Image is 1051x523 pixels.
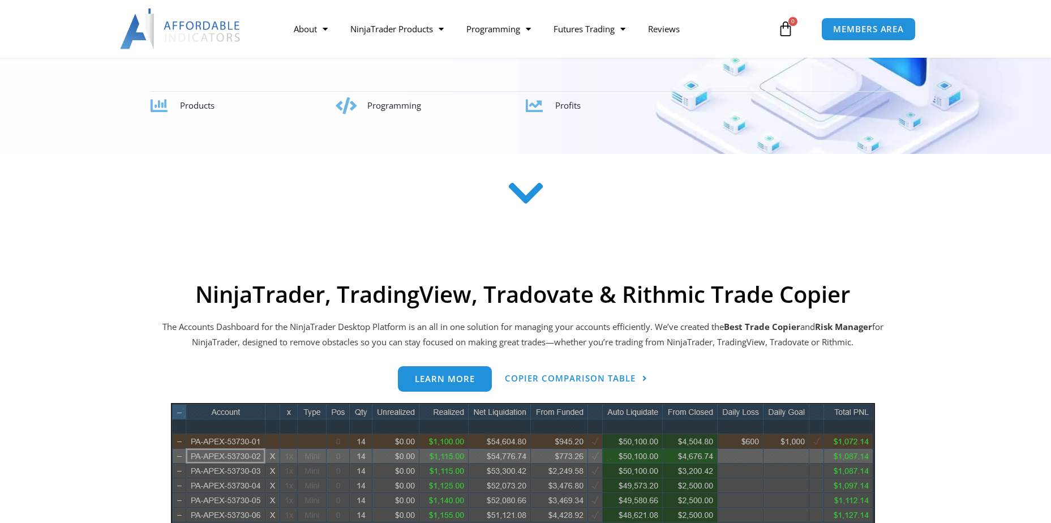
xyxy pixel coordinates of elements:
[120,8,242,49] img: LogoAI | Affordable Indicators – NinjaTrader
[367,100,421,111] span: Programming
[161,319,885,351] p: The Accounts Dashboard for the NinjaTrader Desktop Platform is an all in one solution for managin...
[398,366,492,392] a: Learn more
[637,16,691,42] a: Reviews
[761,12,810,45] a: 0
[815,321,872,332] strong: Risk Manager
[282,16,775,42] nav: Menu
[455,16,542,42] a: Programming
[555,100,581,111] span: Profits
[505,366,647,392] a: Copier Comparison Table
[180,100,215,111] span: Products
[788,17,797,26] span: 0
[282,16,339,42] a: About
[724,321,800,332] b: Best Trade Copier
[505,374,636,383] span: Copier Comparison Table
[542,16,637,42] a: Futures Trading
[161,281,885,308] h2: NinjaTrader, TradingView, Tradovate & Rithmic Trade Copier
[339,16,455,42] a: NinjaTrader Products
[833,25,904,33] span: MEMBERS AREA
[821,18,916,41] a: MEMBERS AREA
[415,375,475,383] span: Learn more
